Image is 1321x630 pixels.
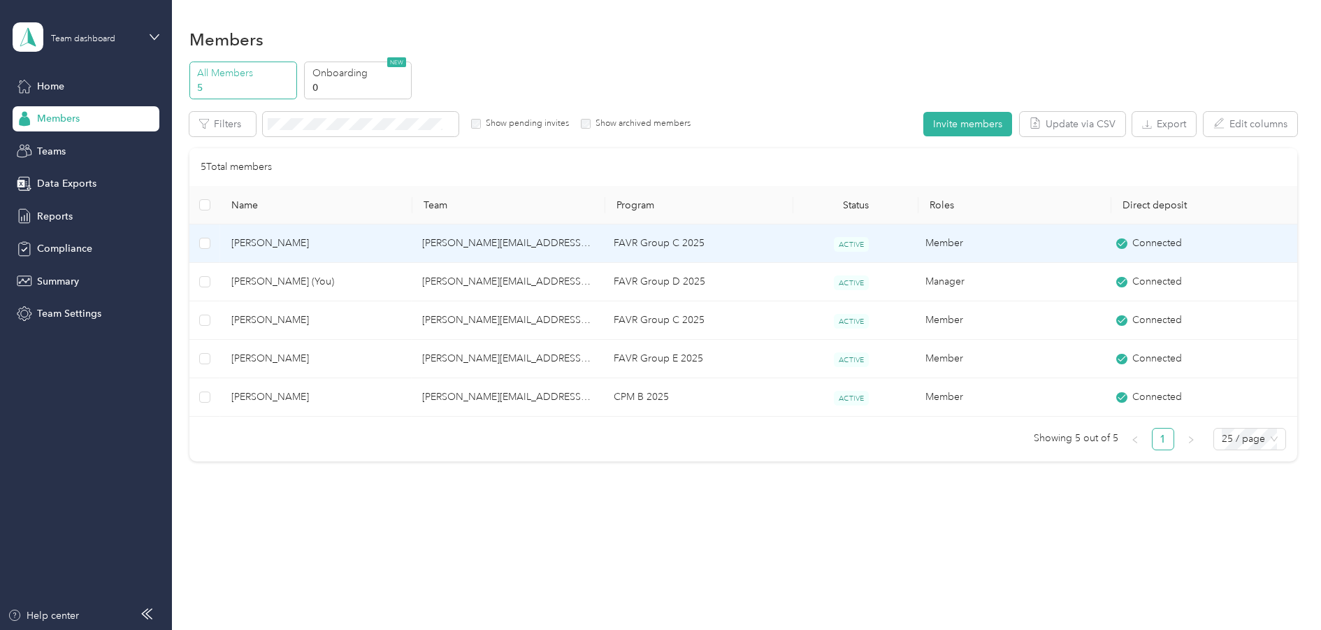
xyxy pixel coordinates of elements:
[220,224,412,263] td: Wallace Weaver
[411,378,602,417] td: ansley.lee@optioncare.com
[602,301,789,340] td: FAVR Group C 2025
[312,80,407,95] p: 0
[412,186,605,224] th: Team
[834,237,869,252] span: ACTIVE
[1034,428,1118,449] span: Showing 5 out of 5
[37,241,92,256] span: Compliance
[37,111,80,126] span: Members
[1180,428,1202,450] li: Next Page
[602,224,789,263] td: FAVR Group C 2025
[37,274,79,289] span: Summary
[231,313,400,328] span: [PERSON_NAME]
[312,66,407,80] p: Onboarding
[197,80,292,95] p: 5
[411,301,602,340] td: ansley.lee@optioncare.com
[231,389,400,405] span: [PERSON_NAME]
[220,340,412,378] td: Edward M. Moore
[220,301,412,340] td: Sherri L. Forehand
[1222,429,1278,450] span: 25 / page
[37,79,64,94] span: Home
[1124,428,1146,450] li: Previous Page
[220,378,412,417] td: Megan Runion
[1132,112,1196,136] button: Export
[834,275,869,290] span: ACTIVE
[918,186,1111,224] th: Roles
[411,224,602,263] td: ansley.lee@optioncare.com
[1152,428,1174,450] li: 1
[37,144,66,159] span: Teams
[481,117,569,130] label: Show pending invites
[1132,351,1182,366] span: Connected
[220,186,413,224] th: Name
[914,340,1106,378] td: Member
[591,117,691,130] label: Show archived members
[834,352,869,367] span: ACTIVE
[1132,274,1182,289] span: Connected
[1111,186,1304,224] th: Direct deposit
[914,263,1106,301] td: Manager
[834,391,869,406] span: ACTIVE
[189,112,256,136] button: Filters
[1180,428,1202,450] button: right
[411,340,602,378] td: ansley.lee@optioncare.com
[923,112,1012,136] button: Invite members
[37,176,96,191] span: Data Exports
[602,378,789,417] td: CPM B 2025
[231,274,400,289] span: [PERSON_NAME] (You)
[387,57,406,67] span: NEW
[197,66,292,80] p: All Members
[8,608,79,623] button: Help center
[37,209,73,224] span: Reports
[1153,429,1174,450] a: 1
[220,263,412,301] td: Ansley A. Lee (You)
[37,306,101,321] span: Team Settings
[914,378,1106,417] td: Member
[1020,112,1125,136] button: Update via CSV
[1243,552,1321,630] iframe: Everlance-gr Chat Button Frame
[602,263,789,301] td: FAVR Group D 2025
[914,301,1106,340] td: Member
[231,236,400,251] span: [PERSON_NAME]
[189,32,264,47] h1: Members
[1132,313,1182,328] span: Connected
[605,186,793,224] th: Program
[602,340,789,378] td: FAVR Group E 2025
[1187,436,1195,444] span: right
[1124,428,1146,450] button: left
[1204,112,1297,136] button: Edit columns
[793,186,918,224] th: Status
[231,351,400,366] span: [PERSON_NAME]
[914,224,1106,263] td: Member
[1132,236,1182,251] span: Connected
[1132,389,1182,405] span: Connected
[51,35,115,43] div: Team dashboard
[411,263,602,301] td: ansley.lee@optioncare.com
[201,159,272,175] p: 5 Total members
[231,199,402,211] span: Name
[1213,428,1286,450] div: Page Size
[834,314,869,329] span: ACTIVE
[1131,436,1139,444] span: left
